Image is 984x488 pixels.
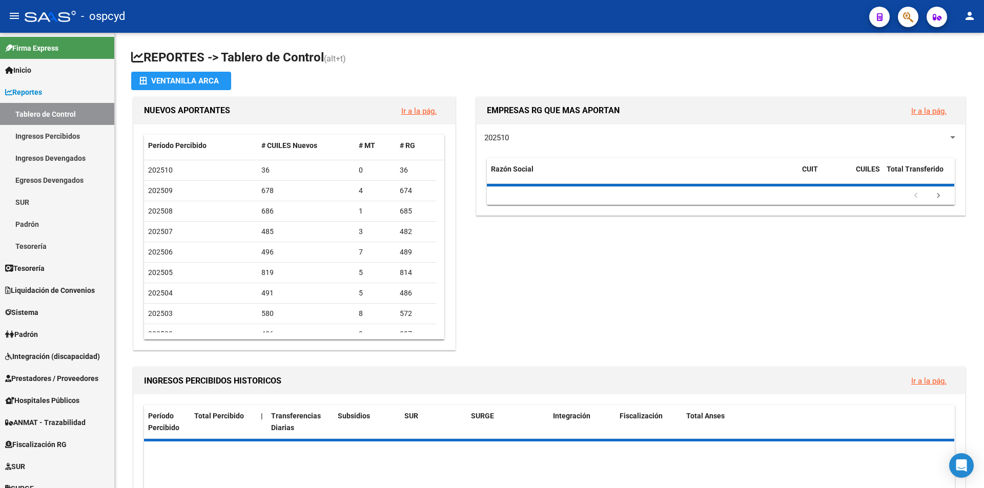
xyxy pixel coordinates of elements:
[911,107,947,116] a: Ir a la pág.
[553,412,590,420] span: Integración
[267,405,334,439] datatable-header-cell: Transferencias Diarias
[487,105,620,115] span: EMPRESAS RG QUE MAS APORTAN
[5,263,45,274] span: Tesorería
[487,158,798,192] datatable-header-cell: Razón Social
[400,405,467,439] datatable-header-cell: SUR
[144,105,230,115] span: NUEVOS APORTANTES
[139,72,223,90] div: Ventanilla ARCA
[484,133,509,142] span: 202510
[5,329,38,340] span: Padrón
[949,453,974,478] div: Open Intercom Messenger
[400,246,433,258] div: 489
[400,226,433,238] div: 482
[261,267,351,279] div: 819
[194,412,244,420] span: Total Percibido
[148,412,179,432] span: Período Percibido
[620,412,663,420] span: Fiscalización
[359,308,392,320] div: 8
[802,165,818,173] span: CUIT
[261,185,351,197] div: 678
[261,328,351,340] div: 406
[856,165,880,173] span: CUILES
[261,246,351,258] div: 496
[903,371,955,390] button: Ir a la pág.
[148,330,173,338] span: 202502
[5,87,42,98] span: Reportes
[148,268,173,277] span: 202505
[929,190,948,202] a: go to next page
[261,308,351,320] div: 580
[491,165,534,173] span: Razón Social
[148,227,173,236] span: 202507
[400,205,433,217] div: 685
[261,141,317,150] span: # CUILES Nuevos
[131,72,231,90] button: Ventanilla ARCA
[359,246,392,258] div: 7
[148,141,207,150] span: Período Percibido
[5,439,67,450] span: Fiscalización RG
[338,412,370,420] span: Subsidios
[616,405,682,439] datatable-header-cell: Fiscalización
[400,328,433,340] div: 397
[798,158,852,192] datatable-header-cell: CUIT
[903,101,955,120] button: Ir a la pág.
[359,287,392,299] div: 5
[324,54,346,63] span: (alt+t)
[400,308,433,320] div: 572
[5,65,31,76] span: Inicio
[5,43,58,54] span: Firma Express
[5,285,95,296] span: Liquidación de Convenios
[334,405,400,439] datatable-header-cell: Subsidios
[911,376,947,386] a: Ir a la pág.
[549,405,616,439] datatable-header-cell: Integración
[261,164,351,176] div: 36
[8,10,20,22] mat-icon: menu
[261,287,351,299] div: 491
[148,186,173,195] span: 202509
[148,309,173,317] span: 202503
[148,248,173,256] span: 202506
[359,205,392,217] div: 1
[257,405,267,439] datatable-header-cell: |
[359,267,392,279] div: 5
[686,412,725,420] span: Total Anses
[148,207,173,215] span: 202508
[887,165,944,173] span: Total Transferido
[144,376,281,386] span: INGRESOS PERCIBIDOS HISTORICOS
[148,166,173,174] span: 202510
[401,107,437,116] a: Ir a la pág.
[396,135,437,157] datatable-header-cell: # RG
[400,141,415,150] span: # RG
[393,101,445,120] button: Ir a la pág.
[261,226,351,238] div: 485
[359,226,392,238] div: 3
[467,405,549,439] datatable-header-cell: SURGE
[81,5,125,28] span: - ospcyd
[400,164,433,176] div: 36
[5,373,98,384] span: Prestadores / Proveedores
[906,190,926,202] a: go to previous page
[131,49,968,67] h1: REPORTES -> Tablero de Control
[271,412,321,432] span: Transferencias Diarias
[144,405,190,439] datatable-header-cell: Período Percibido
[359,141,375,150] span: # MT
[359,185,392,197] div: 4
[355,135,396,157] datatable-header-cell: # MT
[5,461,25,472] span: SUR
[5,307,38,318] span: Sistema
[261,205,351,217] div: 686
[190,405,257,439] datatable-header-cell: Total Percibido
[400,267,433,279] div: 814
[148,289,173,297] span: 202504
[5,395,79,406] span: Hospitales Públicos
[144,135,257,157] datatable-header-cell: Período Percibido
[5,351,100,362] span: Integración (discapacidad)
[5,417,86,428] span: ANMAT - Trazabilidad
[404,412,418,420] span: SUR
[682,405,947,439] datatable-header-cell: Total Anses
[400,287,433,299] div: 486
[471,412,494,420] span: SURGE
[257,135,355,157] datatable-header-cell: # CUILES Nuevos
[359,164,392,176] div: 0
[359,328,392,340] div: 9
